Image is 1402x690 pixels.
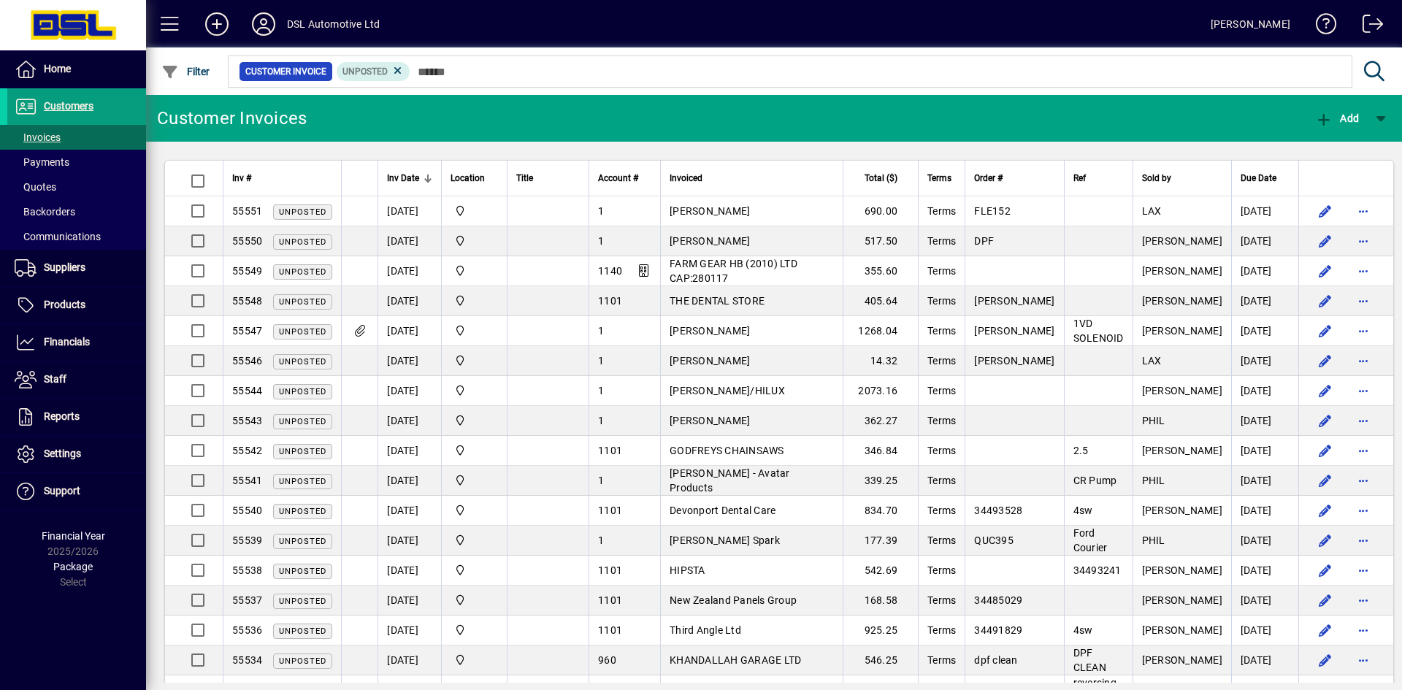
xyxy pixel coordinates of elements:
[1231,226,1298,256] td: [DATE]
[451,170,498,186] div: Location
[1231,466,1298,496] td: [DATE]
[378,556,441,586] td: [DATE]
[1314,319,1337,342] button: Edit
[387,170,432,186] div: Inv Date
[670,624,741,636] span: Third Angle Ltd
[927,505,956,516] span: Terms
[342,66,388,77] span: Unposted
[1231,496,1298,526] td: [DATE]
[670,205,750,217] span: [PERSON_NAME]
[1352,439,1375,462] button: More options
[451,203,498,219] span: Central
[598,594,622,606] span: 1101
[1305,3,1337,50] a: Knowledge Base
[598,564,622,576] span: 1101
[1073,624,1093,636] span: 4sw
[974,594,1022,606] span: 34485029
[598,205,604,217] span: 1
[232,325,262,337] span: 55547
[598,235,604,247] span: 1
[158,58,214,85] button: Filter
[1314,648,1337,672] button: Edit
[7,436,146,472] a: Settings
[1231,586,1298,616] td: [DATE]
[279,597,326,606] span: Unposted
[843,496,918,526] td: 834.70
[232,594,262,606] span: 55537
[451,502,498,518] span: Central
[927,265,956,277] span: Terms
[670,385,785,396] span: [PERSON_NAME]/HILUX
[1231,436,1298,466] td: [DATE]
[378,526,441,556] td: [DATE]
[1073,170,1086,186] span: Ref
[598,265,622,277] span: 1140
[1142,534,1165,546] span: PHIL
[451,383,498,399] span: Central
[1142,594,1222,606] span: [PERSON_NAME]
[1352,3,1384,50] a: Logout
[974,170,1003,186] span: Order #
[44,261,85,273] span: Suppliers
[232,624,262,636] span: 55536
[451,562,498,578] span: Central
[378,316,441,346] td: [DATE]
[598,475,604,486] span: 1
[378,645,441,675] td: [DATE]
[1231,406,1298,436] td: [DATE]
[670,654,801,666] span: KHANDALLAH GARAGE LTD
[387,170,419,186] span: Inv Date
[598,415,604,426] span: 1
[843,376,918,406] td: 2073.16
[670,235,750,247] span: [PERSON_NAME]
[670,325,750,337] span: [PERSON_NAME]
[598,624,622,636] span: 1101
[232,654,262,666] span: 55534
[927,325,956,337] span: Terms
[598,355,604,367] span: 1
[451,233,498,249] span: Central
[161,66,210,77] span: Filter
[378,256,441,286] td: [DATE]
[852,170,911,186] div: Total ($)
[232,205,262,217] span: 55551
[927,564,956,576] span: Terms
[843,556,918,586] td: 542.69
[337,62,410,81] mat-chip: Customer Invoice Status: Unposted
[1352,289,1375,313] button: More options
[44,373,66,385] span: Staff
[7,287,146,323] a: Products
[1073,445,1089,456] span: 2.5
[44,448,81,459] span: Settings
[1352,199,1375,223] button: More options
[7,125,146,150] a: Invoices
[670,564,705,576] span: HIPSTA
[279,656,326,666] span: Unposted
[15,206,75,218] span: Backorders
[598,654,616,666] span: 960
[279,567,326,576] span: Unposted
[1231,346,1298,376] td: [DATE]
[451,323,498,339] span: Central
[7,399,146,435] a: Reports
[7,250,146,286] a: Suppliers
[670,170,702,186] span: Invoiced
[843,586,918,616] td: 168.58
[245,64,326,79] span: Customer Invoice
[1231,616,1298,645] td: [DATE]
[378,496,441,526] td: [DATE]
[7,361,146,398] a: Staff
[1231,556,1298,586] td: [DATE]
[232,170,251,186] span: Inv #
[53,561,93,572] span: Package
[279,417,326,426] span: Unposted
[670,534,780,546] span: [PERSON_NAME] Spark
[1314,379,1337,402] button: Edit
[1352,409,1375,432] button: More options
[378,616,441,645] td: [DATE]
[279,297,326,307] span: Unposted
[843,256,918,286] td: 355.60
[1073,170,1124,186] div: Ref
[451,472,498,488] span: Central
[974,235,994,247] span: DPF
